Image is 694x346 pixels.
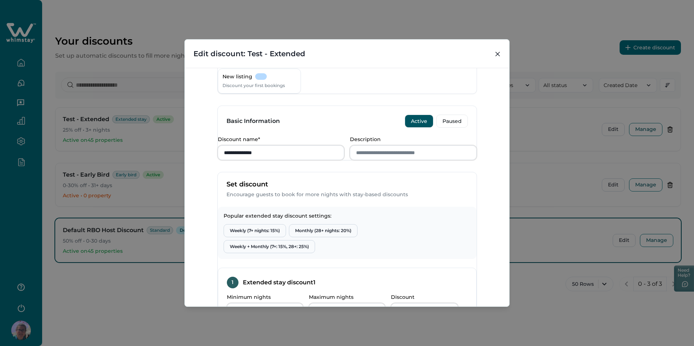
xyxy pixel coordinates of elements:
button: Monthly (28+ nights: 20%) [289,224,358,237]
button: Active [405,115,433,128]
div: 1 [227,277,238,288]
p: Minimum nights [227,294,299,300]
h3: Basic Information [226,118,280,125]
p: New listing [223,73,252,81]
p: Discount [391,294,454,300]
p: Discount your first bookings [223,82,285,89]
h4: Extended stay discount 1 [243,279,315,286]
p: Popular extended stay discount settings: [224,213,471,220]
p: % [462,305,467,315]
p: Description [350,136,472,143]
p: Maximum nights [309,294,381,300]
header: Edit discount: Test - Extended [185,40,509,68]
p: Discount name* [218,136,340,143]
p: Set discount [226,181,468,188]
button: Close [492,48,503,60]
button: Paused [436,115,468,128]
p: Encourage guests to book for more nights with stay-based discounts [226,191,468,198]
button: Weekly (7+ nights: 15%) [224,224,286,237]
button: Weekly + Monthly (7+: 15%, 28+: 25%) [224,240,315,253]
